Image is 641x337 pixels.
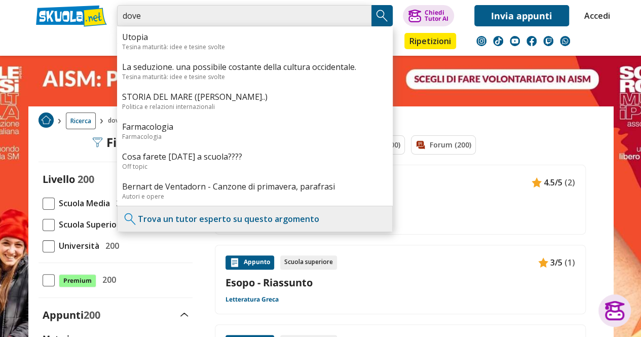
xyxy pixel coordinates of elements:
a: Bernart de Ventadorn - Canzone di primavera, parafrasi [122,181,388,192]
a: Invia appunti [474,5,569,26]
span: 200 [78,172,94,186]
div: Farmacologia [122,132,388,141]
button: Search Button [371,5,393,26]
div: Chiedi Tutor AI [424,10,448,22]
img: twitch [543,36,553,46]
img: Appunti contenuto [230,257,240,268]
span: (1) [564,256,575,269]
img: Apri e chiudi sezione [180,313,188,317]
a: Cosa farete [DATE] a scuola???? [122,151,388,162]
img: WhatsApp [560,36,570,46]
a: Esopo - Riassunto [225,276,575,289]
img: Cerca appunti, riassunti o versioni [374,8,390,23]
span: 200 [84,308,100,322]
img: Appunti contenuto [538,257,548,268]
a: Accedi [584,5,606,26]
a: Letteratura Greca [225,295,279,304]
span: (2) [564,176,575,189]
input: Cerca appunti, riassunti o versioni [117,5,371,26]
img: Home [39,113,54,128]
div: Filtra [92,135,138,149]
a: STORIA DEL MARE ([PERSON_NAME]..) [122,91,388,102]
a: La seduzione. una possibile costante della cultura occidentale. [122,61,388,72]
img: instagram [476,36,486,46]
button: ChiediTutor AI [403,5,454,26]
span: dove mori esopo [108,113,161,129]
span: 3/5 [550,256,562,269]
div: Politica e relazioni internazionali [122,102,388,111]
img: Appunti contenuto [532,177,542,188]
span: Università [55,239,99,252]
a: Home [39,113,54,129]
span: 4.5/5 [544,176,562,189]
span: Scuola Media [55,197,110,210]
label: Appunti [43,308,100,322]
img: tiktok [493,36,503,46]
img: Forum filtro contenuto [416,140,426,150]
span: 200 [101,239,119,252]
span: 200 [112,197,130,210]
span: Premium [59,274,96,287]
div: Appunto [225,255,274,270]
span: 200 [98,273,116,286]
img: Filtra filtri mobile [92,137,102,147]
label: Livello [43,172,75,186]
a: Appunti [115,33,160,51]
a: Ricerca [66,113,96,129]
div: Off topic [122,162,388,171]
a: Esopo e la favola [225,196,575,209]
img: Trova un tutor esperto [123,211,138,227]
span: Scuola Superiore [55,218,125,231]
a: Utopia [122,31,388,43]
div: Tesina maturità: idee e tesine svolte [122,43,388,51]
div: Autori e opere [122,192,388,201]
a: Forum (200) [411,135,476,155]
a: Farmacologia [122,121,388,132]
img: youtube [510,36,520,46]
div: Tesina maturità: idee e tesine svolte [122,72,388,81]
a: Trova un tutor esperto su questo argomento [138,213,319,224]
a: Ripetizioni [404,33,456,49]
img: facebook [526,36,537,46]
div: Scuola superiore [280,255,337,270]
